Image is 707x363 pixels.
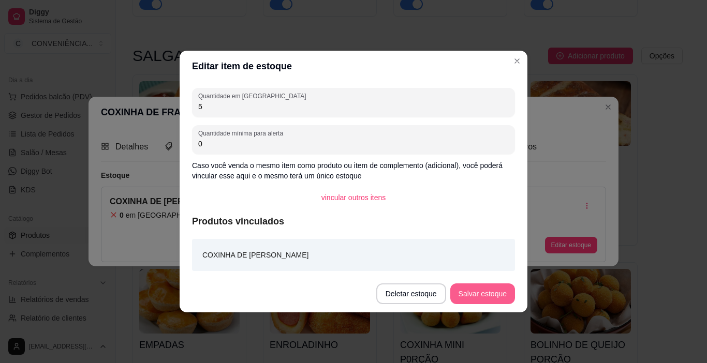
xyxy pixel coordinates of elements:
button: Deletar estoque [376,283,446,304]
article: COXINHA DE [PERSON_NAME] [202,249,308,261]
label: Quantidade em [GEOGRAPHIC_DATA] [198,92,310,100]
button: Salvar estoque [450,283,515,304]
article: Produtos vinculados [192,214,515,229]
button: vincular outros itens [313,187,394,208]
input: Quantidade mínima para alerta [198,139,509,149]
input: Quantidade em estoque [198,101,509,112]
header: Editar item de estoque [180,51,527,82]
p: Caso você venda o mesmo item como produto ou item de complemento (adicional), você poderá vincula... [192,160,515,181]
label: Quantidade mínima para alerta [198,129,287,138]
button: Close [509,53,525,69]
